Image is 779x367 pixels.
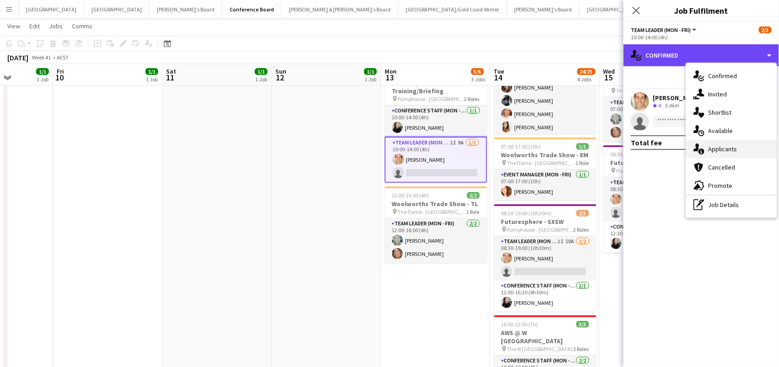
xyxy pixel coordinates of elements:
[36,68,49,75] span: 1/1
[494,151,596,159] h3: Woolworths Trade Show - EM
[603,145,706,253] app-job-card: 08:30-21:00 (12h30m)2/3Futuresphere - SXSW Pumphouse - [GEOGRAPHIC_DATA]2 RolesTeam Leader (Mon -...
[653,94,701,102] div: [PERSON_NAME]
[166,67,176,75] span: Sat
[574,346,589,352] span: 2 Roles
[494,218,596,226] h3: Futuresphere - SXSW
[392,192,429,199] span: 12:00-16:00 (4h)
[708,127,733,135] span: Available
[611,151,661,158] span: 08:30-21:00 (12h30m)
[68,20,96,32] a: Comms
[494,236,596,281] app-card-role: Team Leader (Mon - Fri)1I10A1/208:30-19:00 (10h30m)[PERSON_NAME]
[708,163,735,171] span: Cancelled
[385,200,487,208] h3: Woolworths Trade Show - TL
[398,208,467,215] span: The Dome - [GEOGRAPHIC_DATA]
[383,72,397,83] span: 13
[507,0,580,18] button: [PERSON_NAME]'s Board
[507,160,576,166] span: The Dome - [GEOGRAPHIC_DATA]
[57,54,69,61] div: AEST
[617,167,683,174] span: Pumphouse - [GEOGRAPHIC_DATA]
[57,67,64,75] span: Fri
[385,186,487,263] app-job-card: 12:00-16:00 (4h)2/2Woolworths Trade Show - TL The Dome - [GEOGRAPHIC_DATA]1 RoleTeam Leader (Mon ...
[274,72,286,83] span: 12
[7,53,28,62] div: [DATE]
[37,76,48,83] div: 1 Job
[603,65,706,142] app-job-card: 07:00-11:00 (4h)2/2Woolworths Trade Show - TL The Dome - [GEOGRAPHIC_DATA]1 RoleTeam Leader (Mon ...
[501,321,538,328] span: 16:00-23:00 (7h)
[29,22,40,30] span: Edit
[708,145,737,153] span: Applicants
[576,321,589,328] span: 3/3
[501,143,541,150] span: 07:00-17:00 (10h)
[150,0,222,18] button: [PERSON_NAME]'s Board
[467,208,480,215] span: 1 Role
[494,170,596,201] app-card-role: Event Manager (Mon - Fri)1/107:00-17:00 (10h)[PERSON_NAME]
[4,20,24,32] a: View
[577,68,596,75] span: 24/25
[759,27,772,33] span: 2/3
[385,79,487,95] h3: Futuresphere - SXSW Training/Briefing
[365,76,376,83] div: 1 Job
[398,0,507,18] button: [GEOGRAPHIC_DATA]/Gold Coast Winter
[617,87,685,94] span: The Dome - [GEOGRAPHIC_DATA]
[494,138,596,201] app-job-card: 07:00-17:00 (10h)1/1Woolworths Trade Show - EM The Dome - [GEOGRAPHIC_DATA]1 RoleEvent Manager (M...
[576,143,589,150] span: 1/1
[255,68,268,75] span: 1/1
[385,137,487,183] app-card-role: Team Leader (Mon - Fri)1I9A1/210:00-14:00 (4h)[PERSON_NAME]
[578,76,595,83] div: 4 Jobs
[55,72,64,83] span: 10
[576,160,589,166] span: 1 Role
[472,76,486,83] div: 3 Jobs
[574,226,589,233] span: 2 Roles
[364,68,377,75] span: 1/1
[7,22,20,30] span: View
[623,44,779,66] div: Confirmed
[603,177,706,222] app-card-role: Team Leader (Mon - Fri)1I14A1/208:30-21:00 (12h30m)[PERSON_NAME]
[603,159,706,167] h3: Futuresphere - SXSW
[30,54,53,61] span: Week 41
[146,76,158,83] div: 1 Job
[494,67,505,75] span: Tue
[631,138,662,147] div: Total fee
[49,22,63,30] span: Jobs
[603,222,706,253] app-card-role: Conference Staff (Mon - Fri)1/112:30-18:00 (5h30m)[PERSON_NAME]
[467,192,480,199] span: 2/2
[222,0,282,18] button: Conference Board
[84,0,150,18] button: [GEOGRAPHIC_DATA]
[72,22,92,30] span: Comms
[45,20,66,32] a: Jobs
[501,210,552,217] span: 08:30-19:00 (10h30m)
[507,226,574,233] span: Pumphouse - [GEOGRAPHIC_DATA]
[385,218,487,263] app-card-role: Team Leader (Mon - Fri)2/212:00-16:00 (4h)[PERSON_NAME][PERSON_NAME]
[623,5,779,16] h3: Job Fulfilment
[145,68,158,75] span: 1/1
[255,76,267,83] div: 1 Job
[708,72,737,80] span: Confirmed
[19,0,84,18] button: [GEOGRAPHIC_DATA]
[663,102,681,110] div: 5.4km
[494,204,596,312] app-job-card: 08:30-19:00 (10h30m)2/3Futuresphere - SXSW Pumphouse - [GEOGRAPHIC_DATA]2 RolesTeam Leader (Mon -...
[507,346,573,352] span: The W [GEOGRAPHIC_DATA]
[398,96,464,102] span: Pumphouse - [GEOGRAPHIC_DATA]
[494,281,596,312] app-card-role: Conference Staff (Mon - Fri)1/112:00-16:30 (4h30m)[PERSON_NAME]
[708,181,732,190] span: Promote
[494,329,596,345] h3: AWS @ W [GEOGRAPHIC_DATA]
[385,67,397,75] span: Mon
[385,106,487,137] app-card-role: Conference Staff (Mon - Fri)1/110:00-14:00 (4h)[PERSON_NAME]
[631,27,691,33] span: Team Leader (Mon - Fri)
[603,97,706,142] app-card-role: Team Leader (Mon - Fri)2/207:00-11:00 (4h)[PERSON_NAME][PERSON_NAME]
[603,67,615,75] span: Wed
[631,34,772,41] div: 10:00-14:00 (4h)
[658,102,661,109] span: 4
[602,72,615,83] span: 15
[580,0,697,18] button: [GEOGRAPHIC_DATA]/[GEOGRAPHIC_DATA]
[385,65,487,183] app-job-card: 10:00-14:00 (4h)2/3Futuresphere - SXSW Training/Briefing Pumphouse - [GEOGRAPHIC_DATA]2 RolesConf...
[282,0,398,18] button: [PERSON_NAME] & [PERSON_NAME]'s Board
[686,196,777,214] div: Job Details
[464,96,480,102] span: 2 Roles
[26,20,43,32] a: Edit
